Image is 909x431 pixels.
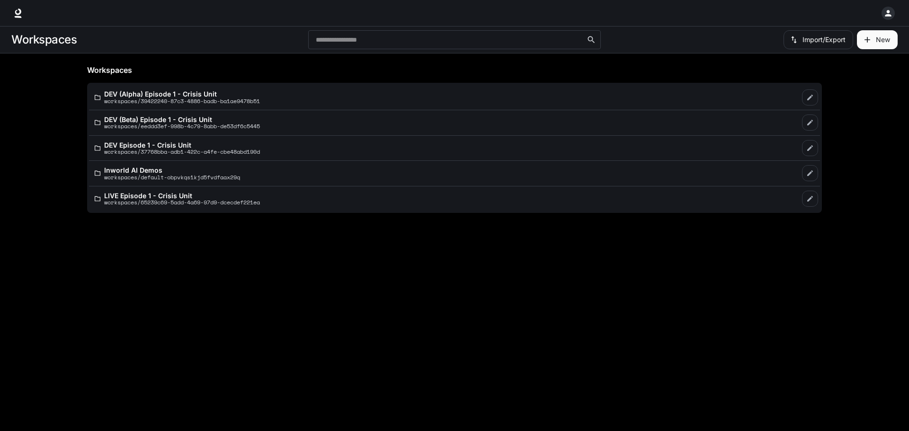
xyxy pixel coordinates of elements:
a: DEV Episode 1 - Crisis Unitworkspaces/37768bba-adb1-422c-a4fe-cbe48abd190d [91,138,800,159]
p: Inworld AI Demos [104,167,240,174]
h1: Workspaces [11,30,77,49]
h5: Workspaces [87,65,822,75]
p: LIVE Episode 1 - Crisis Unit [104,192,260,199]
a: Edit workspace [802,114,818,131]
a: Edit workspace [802,89,818,106]
a: LIVE Episode 1 - Crisis Unitworkspaces/65239c69-5add-4a69-97d9-dcecdef221ea [91,188,800,210]
a: DEV (Beta) Episode 1 - Crisis Unitworkspaces/eeddd3ef-998b-4c79-8abb-de53df6c5445 [91,112,800,133]
p: workspaces/39422240-87c3-4886-badb-ba1ae9478b51 [104,98,260,104]
p: workspaces/65239c69-5add-4a69-97d9-dcecdef221ea [104,199,260,205]
a: Edit workspace [802,165,818,181]
a: Edit workspace [802,140,818,156]
a: Inworld AI Demosworkspaces/default-obpvkqs1kjd5fvdfaax29q [91,163,800,184]
p: workspaces/37768bba-adb1-422c-a4fe-cbe48abd190d [104,149,260,155]
p: DEV (Beta) Episode 1 - Crisis Unit [104,116,260,123]
p: DEV Episode 1 - Crisis Unit [104,141,260,149]
a: Edit workspace [802,191,818,207]
button: Import/Export [784,30,853,49]
p: workspaces/eeddd3ef-998b-4c79-8abb-de53df6c5445 [104,123,260,129]
a: DEV (Alpha) Episode 1 - Crisis Unitworkspaces/39422240-87c3-4886-badb-ba1ae9478b51 [91,87,800,108]
p: DEV (Alpha) Episode 1 - Crisis Unit [104,90,260,97]
p: workspaces/default-obpvkqs1kjd5fvdfaax29q [104,174,240,180]
button: Create workspace [857,30,898,49]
